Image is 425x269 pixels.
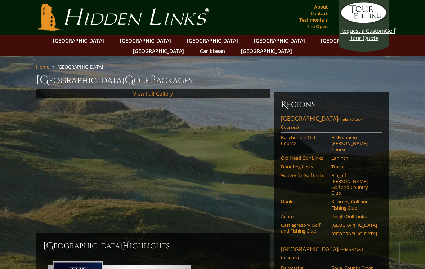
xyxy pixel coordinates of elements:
[340,27,385,34] span: Request a Custom
[281,247,363,261] span: (Ireland Golf Courses)
[133,90,173,97] a: View Full Gallery
[122,240,130,252] span: H
[43,240,263,252] h2: [GEOGRAPHIC_DATA] ighlights
[331,222,377,228] a: [GEOGRAPHIC_DATA]
[331,134,377,152] a: Ballybunion [PERSON_NAME] Course
[331,172,377,196] a: Ring of [PERSON_NAME] Golf and Country Club
[305,21,330,31] a: The Open
[317,35,376,46] a: [GEOGRAPHIC_DATA]
[281,164,327,169] a: Doonbeg Links
[125,73,134,87] span: G
[281,213,327,219] a: Adare
[312,2,330,12] a: About
[281,245,382,263] a: [GEOGRAPHIC_DATA](Ireland Golf Courses)
[196,46,229,56] a: Caribbean
[340,2,387,41] a: Request a CustomGolf Tour Quote
[129,46,188,56] a: [GEOGRAPHIC_DATA]
[281,155,327,161] a: Old Head Golf Links
[183,35,242,46] a: [GEOGRAPHIC_DATA]
[309,8,330,18] a: Contact
[49,35,108,46] a: [GEOGRAPHIC_DATA]
[36,73,389,87] h1: [GEOGRAPHIC_DATA] olf ackages
[149,73,156,87] span: P
[116,35,175,46] a: [GEOGRAPHIC_DATA]
[250,35,309,46] a: [GEOGRAPHIC_DATA]
[57,63,106,70] li: [GEOGRAPHIC_DATA]
[281,199,327,204] a: Dooks
[331,231,377,237] a: [GEOGRAPHIC_DATA]
[281,134,327,146] a: Ballybunion Old Course
[331,213,377,219] a: Dingle Golf Links
[281,172,327,178] a: Waterville Golf Links
[281,222,327,234] a: Castlegregory Golf and Fishing Club
[331,155,377,161] a: Lahinch
[297,15,330,25] a: Testimonials
[331,164,377,169] a: Tralee
[237,46,296,56] a: [GEOGRAPHIC_DATA]
[281,115,382,133] a: [GEOGRAPHIC_DATA](Ireland Golf Courses)
[281,99,382,110] h6: Regions
[331,199,377,211] a: Killarney Golf and Fishing Club
[36,63,49,70] a: Home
